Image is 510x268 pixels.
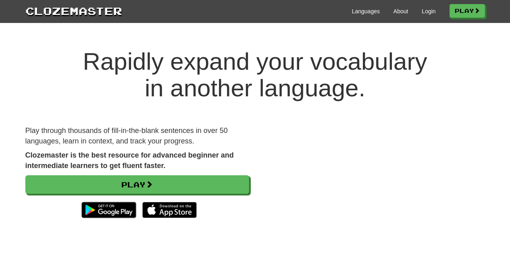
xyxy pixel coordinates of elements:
img: Get it on Google Play [77,198,140,222]
strong: Clozemaster is the best resource for advanced beginner and intermediate learners to get fluent fa... [25,151,234,170]
a: Languages [352,7,380,15]
img: Download_on_the_App_Store_Badge_US-UK_135x40-25178aeef6eb6b83b96f5f2d004eda3bffbb37122de64afbaef7... [142,202,197,218]
a: Login [422,7,435,15]
a: Play [25,175,249,194]
a: Clozemaster [25,3,122,18]
a: About [393,7,408,15]
a: Play [450,4,485,18]
p: Play through thousands of fill-in-the-blank sentences in over 50 languages, learn in context, and... [25,126,249,146]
